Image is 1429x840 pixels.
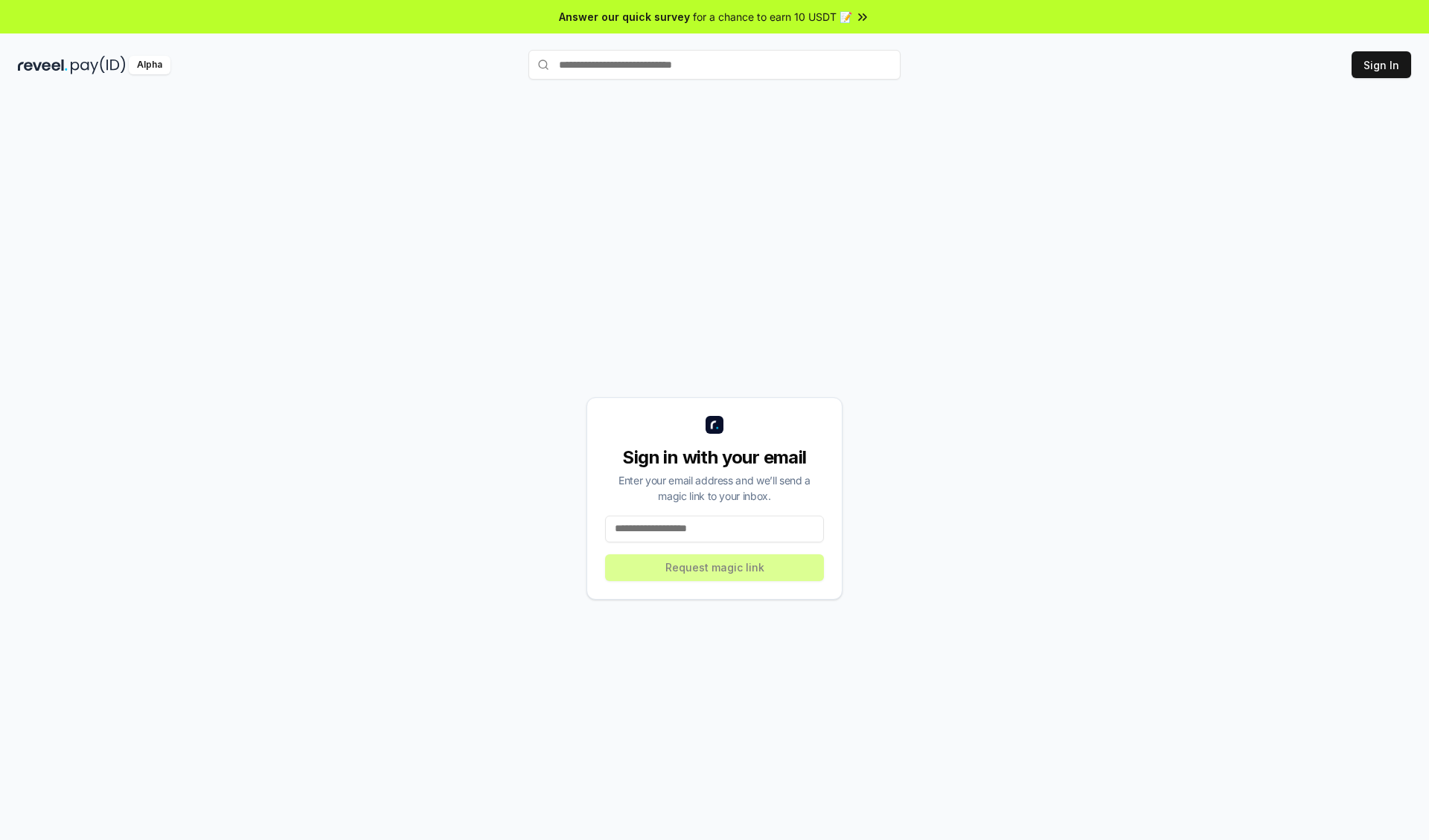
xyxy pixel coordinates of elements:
span: for a chance to earn 10 USDT 📝 [693,9,852,25]
div: Alpha [129,56,170,74]
button: Sign In [1352,51,1411,78]
span: Answer our quick survey [559,9,690,25]
div: Enter your email address and we’ll send a magic link to your inbox. [605,472,824,504]
img: reveel_dark [18,56,68,74]
div: Sign in with your email [605,446,824,469]
img: logo_small [706,416,723,434]
img: pay_id [71,56,126,74]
